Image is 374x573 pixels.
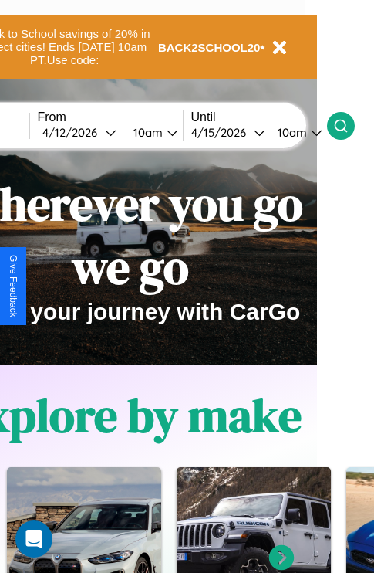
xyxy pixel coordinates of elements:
button: 10am [265,124,327,141]
label: Until [191,110,327,124]
button: 10am [121,124,183,141]
div: 10am [126,125,167,140]
div: 10am [270,125,311,140]
div: 4 / 12 / 2026 [42,125,105,140]
button: 4/12/2026 [38,124,121,141]
label: From [38,110,183,124]
div: 4 / 15 / 2026 [191,125,254,140]
div: Give Feedback [8,255,19,317]
div: Open Intercom Messenger [15,520,52,558]
b: BACK2SCHOOL20 [158,41,261,54]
